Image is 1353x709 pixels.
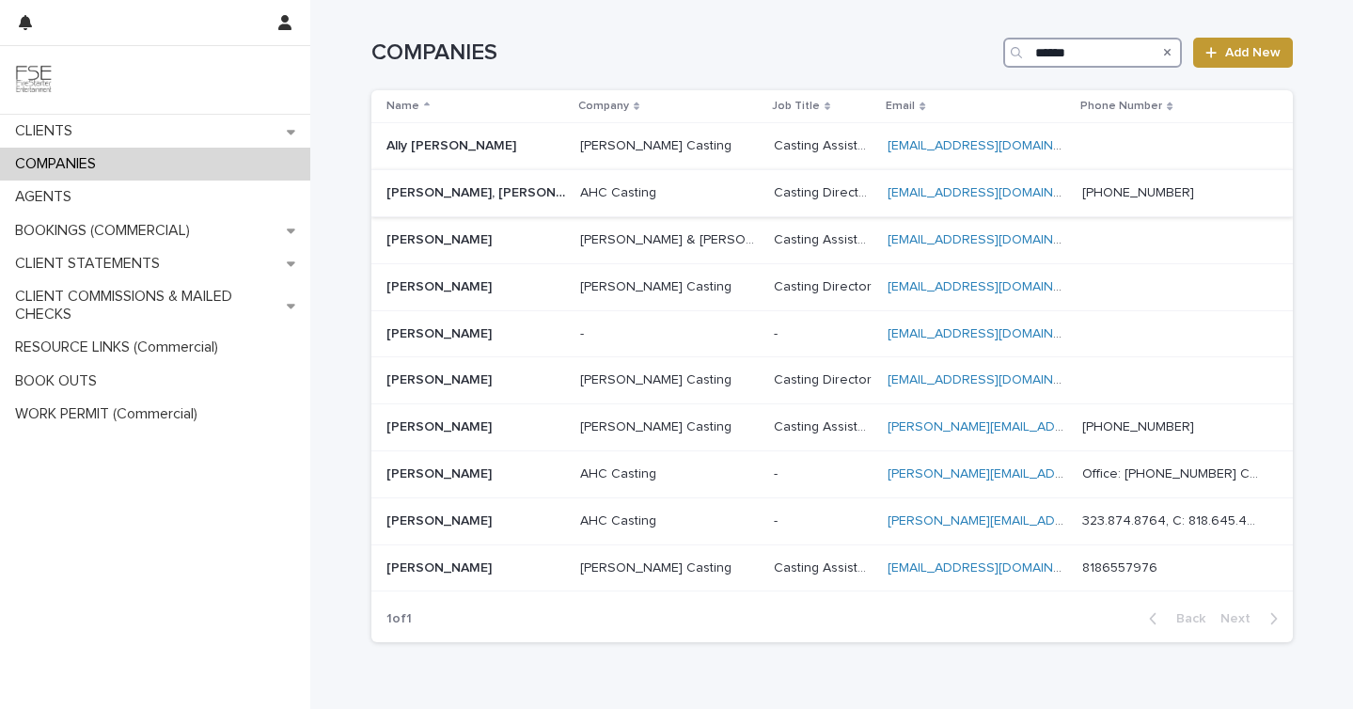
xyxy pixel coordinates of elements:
p: Name [386,96,419,117]
p: AHC Casting [580,510,660,529]
p: [PERSON_NAME] [386,416,496,435]
a: [PERSON_NAME][EMAIL_ADDRESS][DOMAIN_NAME] [888,420,1203,433]
p: - [580,323,588,342]
p: [PERSON_NAME] [386,276,496,295]
p: Casting Assistant [774,134,876,154]
tr: [PERSON_NAME][PERSON_NAME] [PERSON_NAME] Casting[PERSON_NAME] Casting Casting DirectorCasting Dir... [371,357,1293,404]
span: Next [1220,612,1262,625]
input: Search [1003,38,1182,68]
p: [PERSON_NAME] Casting [580,276,735,295]
p: Casting Assistant [774,228,876,248]
p: Casting Director [774,369,875,388]
p: Casting Director [774,276,875,295]
a: [EMAIL_ADDRESS][DOMAIN_NAME] [888,186,1100,199]
p: Casting Directors [774,181,876,201]
p: RESOURCE LINKS (Commercial) [8,339,233,356]
p: Cathy Sandrich Gelfond & Amanda Mackey [580,228,763,248]
tr: Ally [PERSON_NAME]Ally [PERSON_NAME] [PERSON_NAME] Casting[PERSON_NAME] Casting Casting Assistant... [371,123,1293,170]
img: 9JgRvJ3ETPGCJDhvPVA5 [15,61,53,99]
button: Next [1213,610,1293,627]
p: Email [886,96,915,117]
p: AGENTS [8,188,87,206]
p: - [774,463,781,482]
p: Casting Assistant [774,416,876,435]
tr: [PERSON_NAME][PERSON_NAME] [PERSON_NAME] Casting[PERSON_NAME] Casting Casting AssistantCasting As... [371,404,1293,451]
h1: COMPANIES [371,39,997,67]
p: CLIENTS [8,122,87,140]
a: [PERSON_NAME][EMAIL_ADDRESS][DOMAIN_NAME] [888,467,1203,481]
a: [EMAIL_ADDRESS][DOMAIN_NAME] [888,373,1100,386]
a: 8186557976 [1082,561,1157,575]
p: [PERSON_NAME] [386,510,496,529]
p: 1 of 1 [371,596,427,642]
tr: [PERSON_NAME][PERSON_NAME] [PERSON_NAME] Casting[PERSON_NAME] Casting Casting DirectorCasting Dir... [371,263,1293,310]
p: BOOKINGS (COMMERCIAL) [8,222,205,240]
a: [EMAIL_ADDRESS][DOMAIN_NAME] [888,233,1100,246]
a: [EMAIL_ADDRESS][DOMAIN_NAME] [888,139,1100,152]
a: [EMAIL_ADDRESS][DOMAIN_NAME] [888,280,1100,293]
p: Job Title [772,96,820,117]
p: Ally [PERSON_NAME] [386,134,520,154]
a: [EMAIL_ADDRESS][DOMAIN_NAME] [888,561,1100,575]
a: [EMAIL_ADDRESS][DOMAIN_NAME] [888,327,1100,340]
p: [PERSON_NAME] Casting [580,557,735,576]
p: - [774,323,781,342]
a: Add New [1193,38,1292,68]
p: [PERSON_NAME] Casting [580,416,735,435]
p: Casting Assistant [774,557,876,576]
tr: [PERSON_NAME][PERSON_NAME] AHC CastingAHC Casting -- [PERSON_NAME][EMAIL_ADDRESS][DOMAIN_NAME] 32... [371,497,1293,544]
p: COMPANIES [8,155,111,173]
p: [PERSON_NAME] [386,557,496,576]
p: WORK PERMIT (Commercial) [8,405,212,423]
p: [PERSON_NAME] [386,463,496,482]
p: Phone Number [1080,96,1162,117]
p: CLIENT STATEMENTS [8,255,175,273]
p: CLIENT COMMISSIONS & MAILED CHECKS [8,288,287,323]
tr: [PERSON_NAME][PERSON_NAME] AHC CastingAHC Casting -- [PERSON_NAME][EMAIL_ADDRESS][DOMAIN_NAME] Of... [371,450,1293,497]
tr: [PERSON_NAME], [PERSON_NAME], [PERSON_NAME][PERSON_NAME], [PERSON_NAME], [PERSON_NAME] AHC Castin... [371,170,1293,217]
a: [PHONE_NUMBER] [1082,420,1194,433]
tr: [PERSON_NAME][PERSON_NAME] [PERSON_NAME] Casting[PERSON_NAME] Casting Casting AssistantCasting As... [371,544,1293,591]
p: Alyson Horn, Maya Adrabi, Lindsay Bronson [386,181,570,201]
a: 323.874.8764, C: 818.645.4223 [1082,514,1269,528]
p: AHC Casting [580,463,660,482]
p: Company [578,96,629,117]
p: AHC Casting [580,181,660,201]
p: - [774,510,781,529]
a: [PERSON_NAME][EMAIL_ADDRESS][DOMAIN_NAME] [888,514,1203,528]
tr: [PERSON_NAME][PERSON_NAME] [PERSON_NAME] & [PERSON_NAME][PERSON_NAME] & [PERSON_NAME] Casting Ass... [371,216,1293,263]
span: Back [1165,612,1205,625]
p: [PERSON_NAME] [386,323,496,342]
p: [PERSON_NAME] [386,369,496,388]
p: BOOK OUTS [8,372,112,390]
a: [PHONE_NUMBER] [1082,186,1194,199]
p: [PERSON_NAME] [386,228,496,248]
button: Back [1134,610,1213,627]
span: Add New [1225,46,1281,59]
p: [PERSON_NAME] Casting [580,369,735,388]
tr: [PERSON_NAME][PERSON_NAME] -- -- [EMAIL_ADDRESS][DOMAIN_NAME] [371,310,1293,357]
p: [PERSON_NAME] Casting [580,134,735,154]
